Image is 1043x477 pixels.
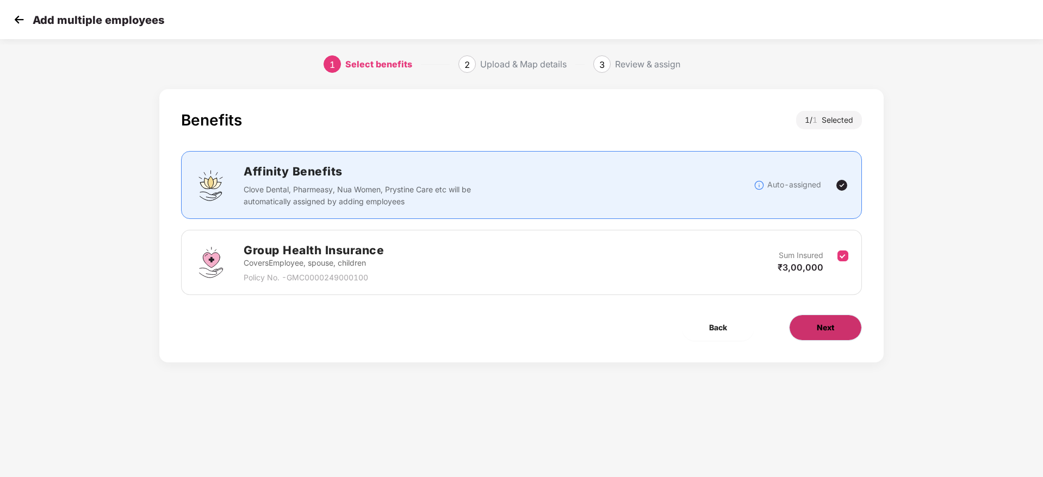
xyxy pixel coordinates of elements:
[779,249,823,261] p: Sum Insured
[709,322,727,334] span: Back
[244,184,478,208] p: Clove Dental, Pharmeasy, Nua Women, Prystine Care etc will be automatically assigned by adding em...
[330,59,335,70] span: 1
[615,55,680,73] div: Review & assign
[767,179,821,191] p: Auto-assigned
[480,55,567,73] div: Upload & Map details
[244,241,384,259] h2: Group Health Insurance
[682,315,754,341] button: Back
[778,262,823,273] span: ₹3,00,000
[812,115,822,124] span: 1
[33,14,164,27] p: Add multiple employees
[599,59,605,70] span: 3
[244,272,384,284] p: Policy No. - GMC0000249000100
[11,11,27,28] img: svg+xml;base64,PHN2ZyB4bWxucz0iaHR0cDovL3d3dy53My5vcmcvMjAwMC9zdmciIHdpZHRoPSIzMCIgaGVpZ2h0PSIzMC...
[464,59,470,70] span: 2
[789,315,862,341] button: Next
[195,246,227,279] img: svg+xml;base64,PHN2ZyBpZD0iR3JvdXBfSGVhbHRoX0luc3VyYW5jZSIgZGF0YS1uYW1lPSJHcm91cCBIZWFsdGggSW5zdX...
[817,322,834,334] span: Next
[195,169,227,202] img: svg+xml;base64,PHN2ZyBpZD0iQWZmaW5pdHlfQmVuZWZpdHMiIGRhdGEtbmFtZT0iQWZmaW5pdHkgQmVuZWZpdHMiIHhtbG...
[796,111,862,129] div: 1 / Selected
[345,55,412,73] div: Select benefits
[754,180,765,191] img: svg+xml;base64,PHN2ZyBpZD0iSW5mb18tXzMyeDMyIiBkYXRhLW5hbWU9IkluZm8gLSAzMngzMiIgeG1sbnM9Imh0dHA6Ly...
[181,111,242,129] div: Benefits
[835,179,848,192] img: svg+xml;base64,PHN2ZyBpZD0iVGljay0yNHgyNCIgeG1sbnM9Imh0dHA6Ly93d3cudzMub3JnLzIwMDAvc3ZnIiB3aWR0aD...
[244,162,634,180] h2: Affinity Benefits
[244,257,384,269] p: Covers Employee, spouse, children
